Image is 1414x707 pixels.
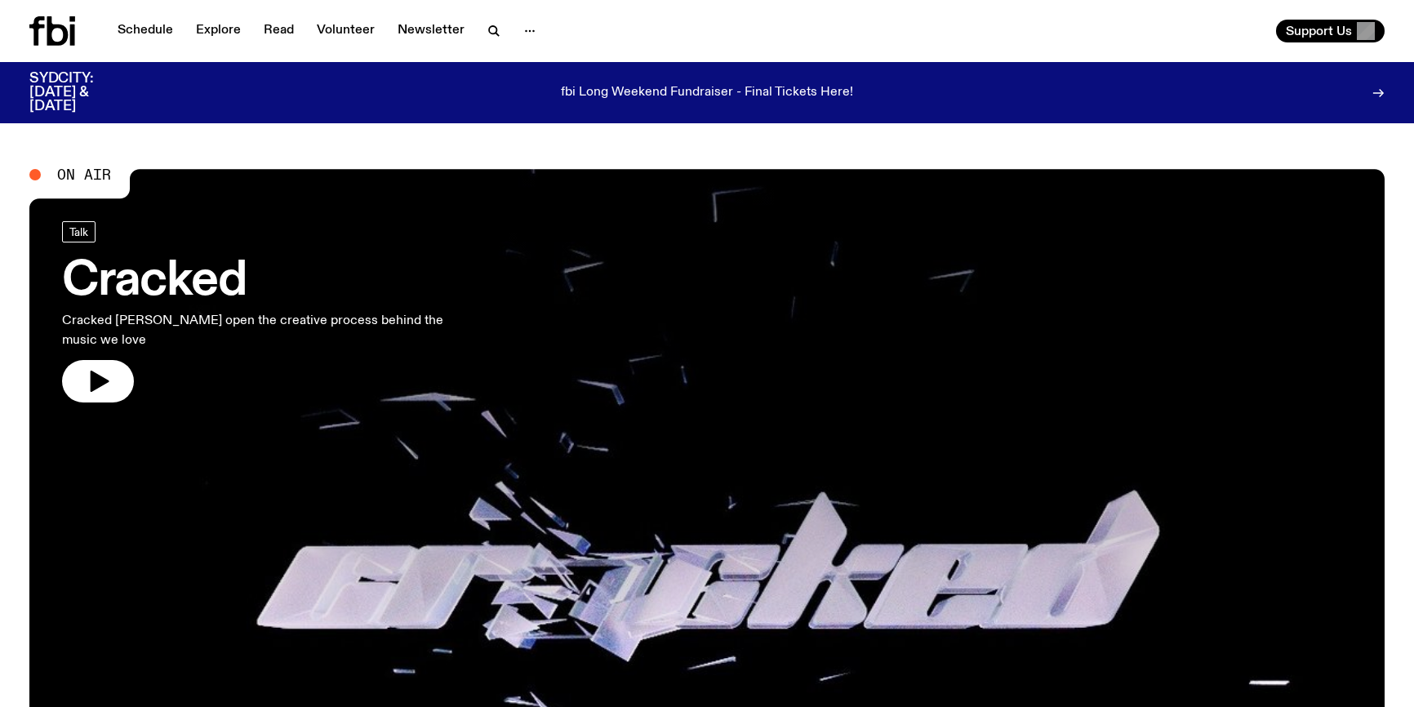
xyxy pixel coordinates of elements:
span: Talk [69,226,88,238]
button: Support Us [1276,20,1385,42]
p: fbi Long Weekend Fundraiser - Final Tickets Here! [561,86,853,100]
a: Volunteer [307,20,385,42]
span: Support Us [1286,24,1352,38]
span: On Air [57,167,111,182]
h3: SYDCITY: [DATE] & [DATE] [29,72,134,113]
a: Newsletter [388,20,474,42]
h3: Cracked [62,259,480,305]
a: Talk [62,221,96,242]
p: Cracked [PERSON_NAME] open the creative process behind the music we love [62,311,480,350]
a: CrackedCracked [PERSON_NAME] open the creative process behind the music we love [62,221,480,402]
a: Read [254,20,304,42]
a: Explore [186,20,251,42]
a: Schedule [108,20,183,42]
